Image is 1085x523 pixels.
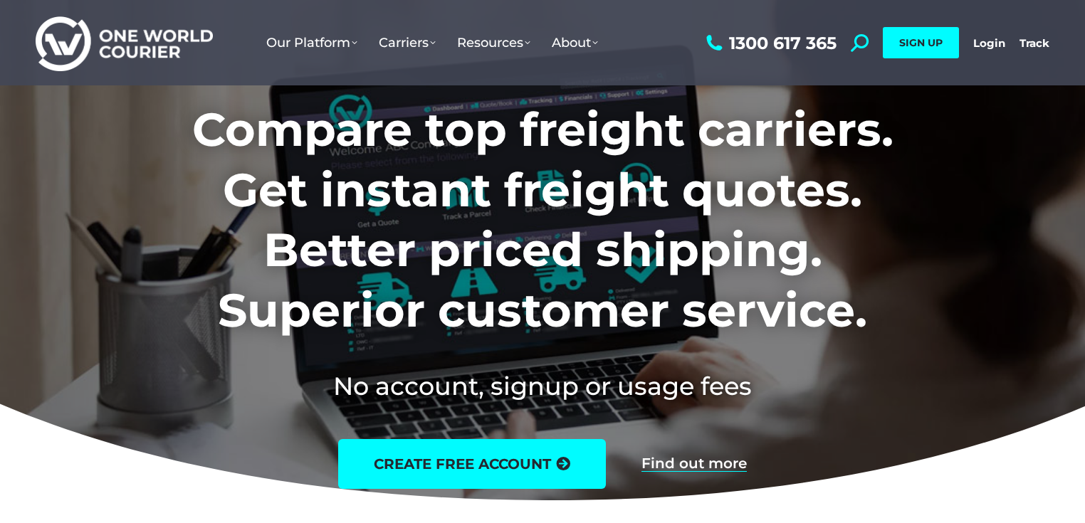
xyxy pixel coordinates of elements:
[98,369,987,403] h2: No account, signup or usage fees
[883,27,959,58] a: SIGN UP
[1020,36,1049,50] a: Track
[368,21,446,65] a: Carriers
[98,100,987,340] h1: Compare top freight carriers. Get instant freight quotes. Better priced shipping. Superior custom...
[379,35,436,51] span: Carriers
[338,439,606,489] a: create free account
[541,21,609,65] a: About
[266,35,357,51] span: Our Platform
[703,34,837,52] a: 1300 617 365
[446,21,541,65] a: Resources
[552,35,598,51] span: About
[36,14,213,72] img: One World Courier
[256,21,368,65] a: Our Platform
[457,35,530,51] span: Resources
[899,36,943,49] span: SIGN UP
[641,456,747,472] a: Find out more
[973,36,1005,50] a: Login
